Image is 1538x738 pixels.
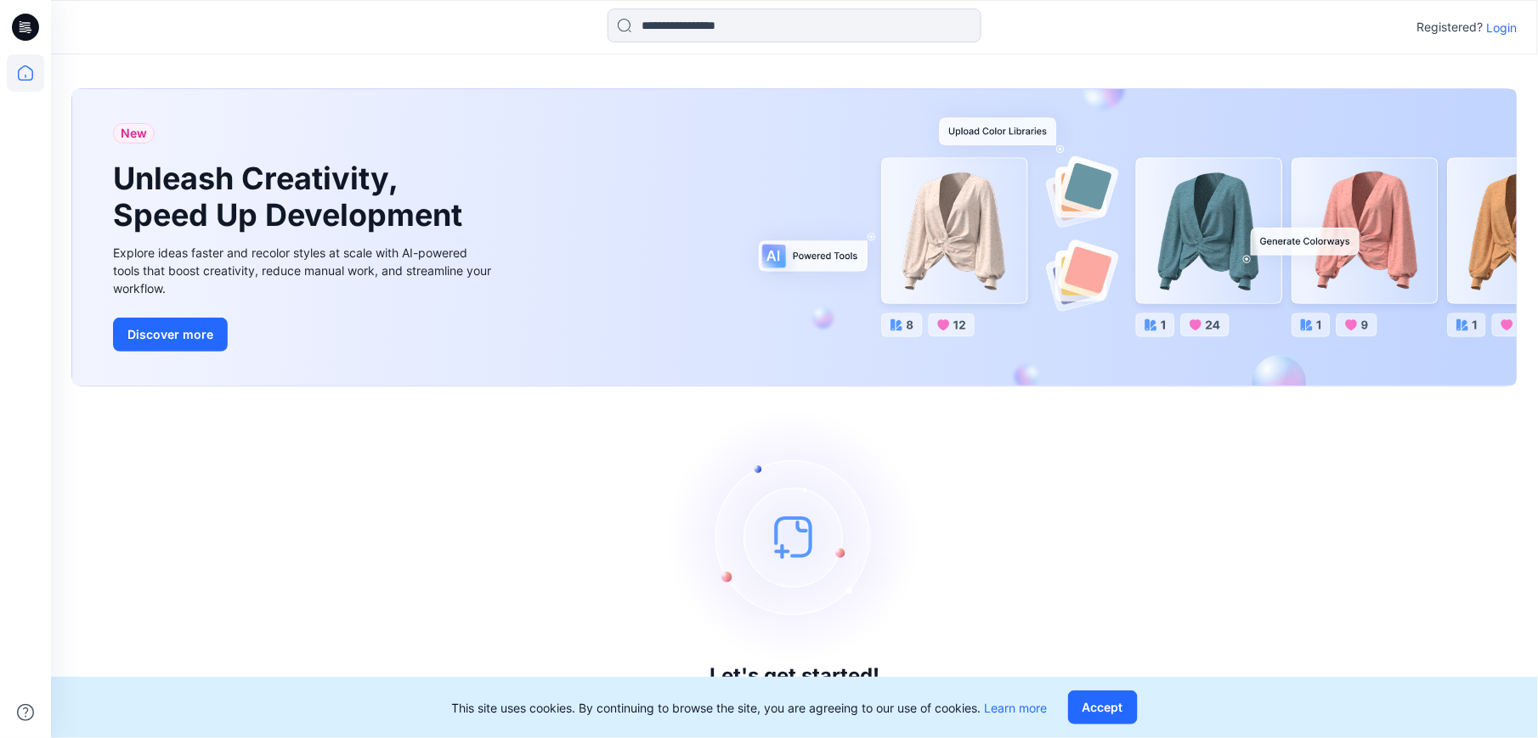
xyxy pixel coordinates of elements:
p: This site uses cookies. By continuing to browse the site, you are agreeing to our use of cookies. [452,699,1048,717]
span: New [121,123,147,144]
h1: Unleash Creativity, Speed Up Development [113,161,470,234]
button: Discover more [113,318,228,352]
p: Registered? [1417,17,1484,37]
div: Explore ideas faster and recolor styles at scale with AI-powered tools that boost creativity, red... [113,244,495,297]
p: Login [1487,19,1518,37]
h3: Let's get started! [710,664,879,688]
img: empty-state-image.svg [667,409,922,664]
a: Discover more [113,318,495,352]
a: Learn more [985,701,1048,715]
button: Accept [1068,690,1138,724]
